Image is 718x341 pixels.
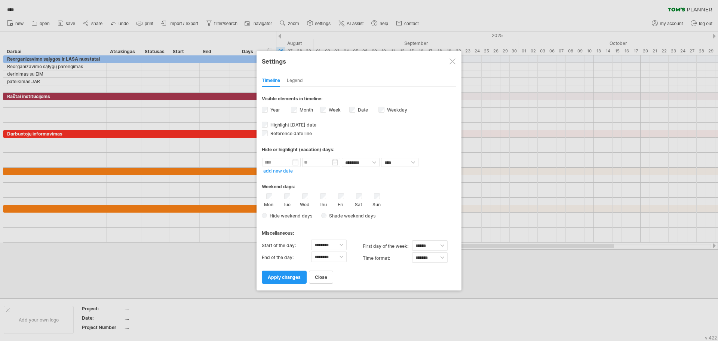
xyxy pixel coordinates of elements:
[318,200,327,207] label: Thu
[298,107,313,113] label: Month
[356,107,368,113] label: Date
[336,200,345,207] label: Fri
[309,271,333,284] a: close
[363,252,412,264] label: Time format:
[282,200,291,207] label: Tue
[354,200,363,207] label: Sat
[327,107,341,113] label: Week
[269,107,280,113] label: Year
[267,213,312,219] span: Hide weekend days
[264,200,273,207] label: Mon
[363,240,412,252] label: first day of the week:
[262,223,456,238] div: Miscellaneous:
[262,54,456,68] div: Settings
[262,147,456,152] div: Hide or highlight (vacation) days:
[262,252,311,264] label: End of the day:
[262,240,311,252] label: Start of the day:
[268,274,301,280] span: apply changes
[262,177,456,191] div: Weekend days:
[326,213,375,219] span: Shade weekend days
[315,274,327,280] span: close
[262,75,280,87] div: Timeline
[287,75,303,87] div: Legend
[262,271,307,284] a: apply changes
[263,168,293,174] a: add new date
[386,107,407,113] label: Weekday
[262,96,456,104] div: Visible elements in timeline:
[300,200,309,207] label: Wed
[269,122,316,128] span: Highlight [DATE] date
[372,200,381,207] label: Sun
[269,131,312,136] span: Reference date line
